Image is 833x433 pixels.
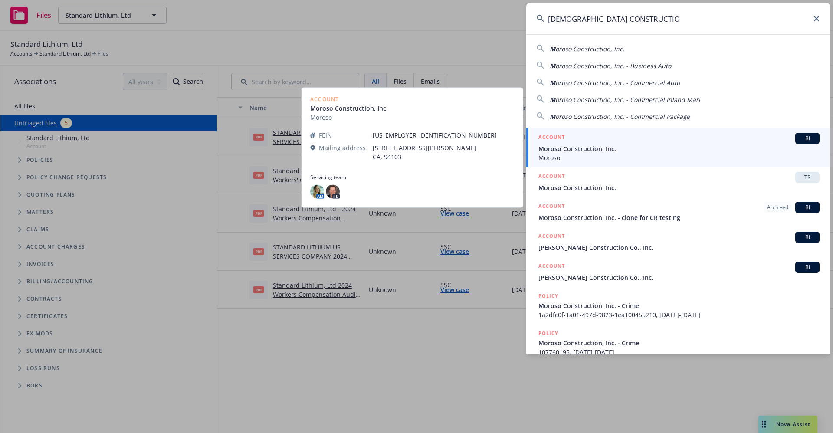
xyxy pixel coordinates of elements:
span: Moroso [538,153,820,162]
span: Moroso Construction, Inc. - clone for CR testing [538,213,820,222]
span: BI [799,203,816,211]
span: M [550,62,555,70]
a: ACCOUNTTRMoroso Construction, Inc. [526,167,830,197]
span: oroso Construction, Inc. [555,45,624,53]
span: [PERSON_NAME] Construction Co., Inc. [538,273,820,282]
span: BI [799,263,816,271]
h5: ACCOUNT [538,172,565,182]
span: BI [799,233,816,241]
span: oroso Construction, Inc. - Business Auto [555,62,671,70]
span: Moroso Construction, Inc. [538,183,820,192]
input: Search... [526,3,830,34]
span: Moroso Construction, Inc. - Crime [538,338,820,348]
span: Archived [767,203,788,211]
h5: ACCOUNT [538,202,565,212]
h5: POLICY [538,292,558,300]
span: oroso Construction, Inc. - Commercial Package [555,112,690,121]
span: TR [799,174,816,181]
span: 1a2dfc0f-1a01-497d-9823-1ea100455210, [DATE]-[DATE] [538,310,820,319]
span: oroso Construction, Inc. - Commercial Auto [555,79,680,87]
span: M [550,95,555,104]
span: 107760195, [DATE]-[DATE] [538,348,820,357]
a: POLICYMoroso Construction, Inc. - Crime1a2dfc0f-1a01-497d-9823-1ea100455210, [DATE]-[DATE] [526,287,830,324]
a: ACCOUNTArchivedBIMoroso Construction, Inc. - clone for CR testing [526,197,830,227]
span: M [550,45,555,53]
span: BI [799,134,816,142]
h5: POLICY [538,329,558,338]
span: Moroso Construction, Inc. - Crime [538,301,820,310]
a: ACCOUNTBI[PERSON_NAME] Construction Co., Inc. [526,257,830,287]
h5: ACCOUNT [538,232,565,242]
h5: ACCOUNT [538,262,565,272]
a: ACCOUNTBIMoroso Construction, Inc.Moroso [526,128,830,167]
span: [PERSON_NAME] Construction Co., Inc. [538,243,820,252]
span: oroso Construction, Inc. - Commercial Inland Mari [555,95,700,104]
a: ACCOUNTBI[PERSON_NAME] Construction Co., Inc. [526,227,830,257]
h5: ACCOUNT [538,133,565,143]
a: POLICYMoroso Construction, Inc. - Crime107760195, [DATE]-[DATE] [526,324,830,361]
span: M [550,79,555,87]
span: Moroso Construction, Inc. [538,144,820,153]
span: M [550,112,555,121]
